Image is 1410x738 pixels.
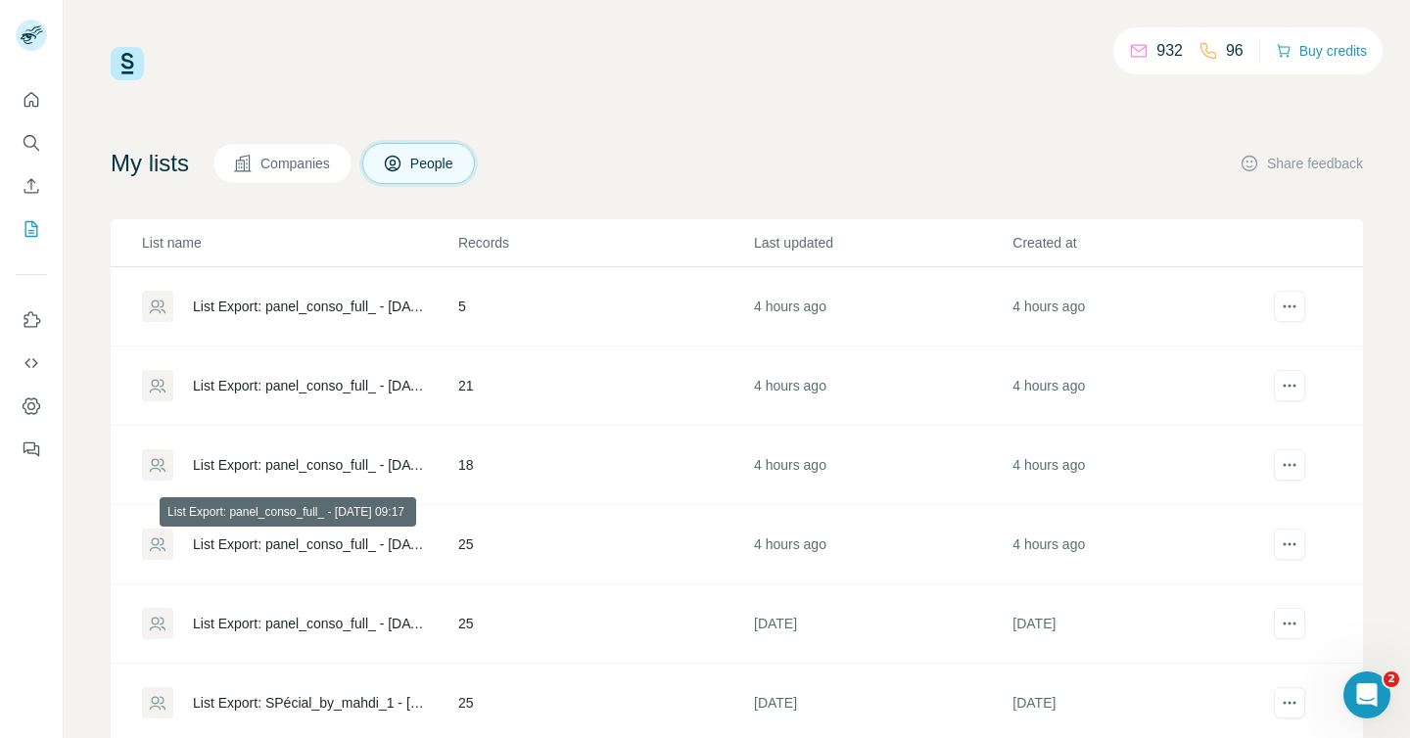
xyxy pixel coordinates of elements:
[16,168,47,204] button: Enrich CSV
[16,211,47,247] button: My lists
[1011,426,1270,505] td: 4 hours ago
[193,376,425,395] div: List Export: panel_conso_full_ - [DATE] 09:27
[1011,346,1270,426] td: 4 hours ago
[753,346,1011,426] td: 4 hours ago
[457,426,753,505] td: 18
[1274,449,1305,481] button: actions
[753,584,1011,664] td: [DATE]
[193,614,425,633] div: List Export: panel_conso_full_ - [DATE] 15:37
[16,125,47,161] button: Search
[457,346,753,426] td: 21
[1276,37,1367,65] button: Buy credits
[457,584,753,664] td: 25
[1274,529,1305,560] button: actions
[1343,671,1390,718] iframe: Intercom live chat
[1274,608,1305,639] button: actions
[1011,584,1270,664] td: [DATE]
[111,47,144,80] img: Surfe Logo
[16,389,47,424] button: Dashboard
[16,302,47,338] button: Use Surfe on LinkedIn
[1156,39,1183,63] p: 932
[754,233,1010,253] p: Last updated
[457,505,753,584] td: 25
[111,148,189,179] h4: My lists
[1274,687,1305,718] button: actions
[260,154,332,173] span: Companies
[753,505,1011,584] td: 4 hours ago
[193,693,425,713] div: List Export: SPécial_by_mahdi_1 - [DATE] 15:23
[142,233,456,253] p: List name
[1274,291,1305,322] button: actions
[16,346,47,381] button: Use Surfe API
[16,82,47,117] button: Quick start
[1384,671,1399,687] span: 2
[1274,370,1305,401] button: actions
[193,297,425,316] div: List Export: panel_conso_full_ - [DATE] 09:32
[753,267,1011,346] td: 4 hours ago
[1011,267,1270,346] td: 4 hours ago
[410,154,455,173] span: People
[457,267,753,346] td: 5
[1011,505,1270,584] td: 4 hours ago
[458,233,752,253] p: Records
[1226,39,1244,63] p: 96
[193,455,425,475] div: List Export: panel_conso_full_ - [DATE] 09:21
[193,534,425,554] div: List Export: panel_conso_full_ - [DATE] 09:17
[753,426,1011,505] td: 4 hours ago
[1012,233,1269,253] p: Created at
[16,432,47,467] button: Feedback
[1240,154,1363,173] button: Share feedback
